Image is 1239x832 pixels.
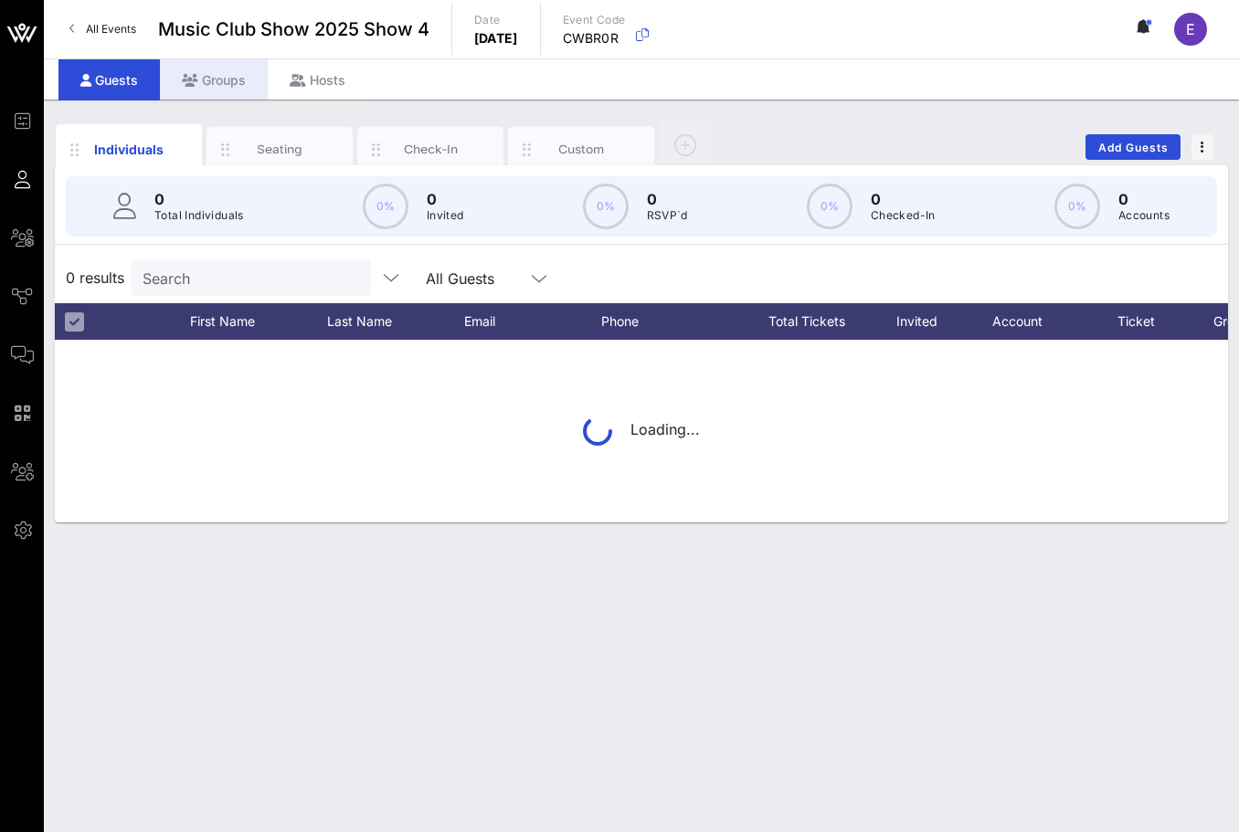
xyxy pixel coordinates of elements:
p: RSVP`d [647,206,688,225]
p: 0 [154,188,244,210]
div: Email [464,303,601,340]
div: Guests [58,59,160,100]
div: Seating [239,141,321,158]
div: Check-In [390,141,471,158]
div: Account [976,303,1076,340]
p: 0 [871,188,936,210]
div: Groups [160,59,268,100]
p: Accounts [1118,206,1170,225]
span: Add Guests [1097,141,1170,154]
p: Event Code [563,11,626,29]
div: Loading... [583,416,700,446]
div: Custom [541,141,622,158]
a: All Events [58,15,147,44]
p: 0 [427,188,464,210]
div: Last Name [327,303,464,340]
p: Invited [427,206,464,225]
div: Total Tickets [738,303,875,340]
span: All Events [86,22,136,36]
p: Checked-In [871,206,936,225]
p: CWBR0R [563,29,626,47]
span: 0 results [66,267,124,289]
p: Date [474,11,518,29]
div: Invited [875,303,976,340]
p: 0 [647,188,688,210]
div: All Guests [415,259,561,296]
p: Total Individuals [154,206,244,225]
div: Phone [601,303,738,340]
span: Music Club Show 2025 Show 4 [158,16,429,43]
button: Add Guests [1085,134,1181,160]
div: Hosts [268,59,367,100]
div: Individuals [89,140,170,159]
div: Ticket [1076,303,1213,340]
p: [DATE] [474,29,518,47]
p: 0 [1118,188,1170,210]
div: E [1174,13,1207,46]
div: All Guests [426,270,494,287]
span: E [1186,20,1195,38]
div: First Name [190,303,327,340]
